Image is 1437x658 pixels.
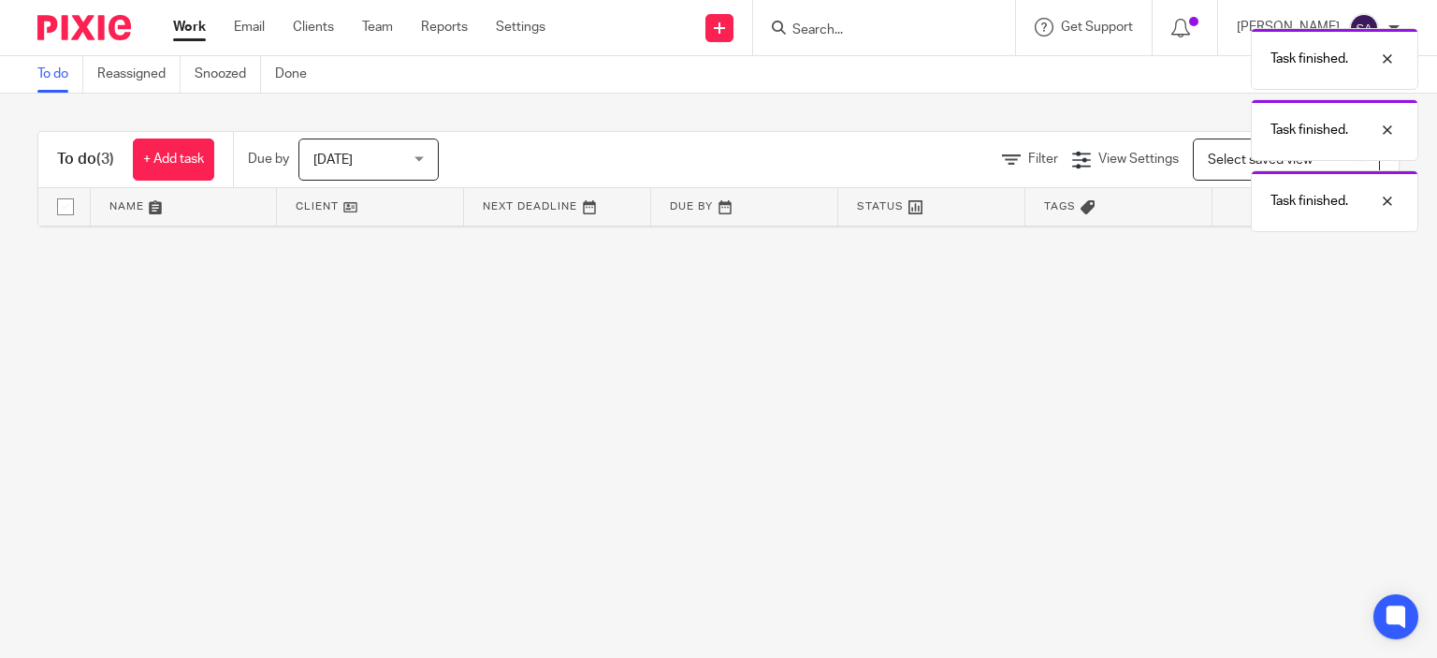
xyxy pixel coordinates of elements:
a: Done [275,56,321,93]
a: Reports [421,18,468,37]
p: Task finished. [1270,50,1348,68]
a: Email [234,18,265,37]
p: Due by [248,150,289,168]
h1: To do [57,150,114,169]
p: Task finished. [1270,192,1348,211]
a: Settings [496,18,545,37]
a: Work [173,18,206,37]
span: [DATE] [313,154,353,167]
span: (3) [96,152,114,167]
a: Clients [293,18,334,37]
img: Pixie [37,15,131,40]
p: Task finished. [1270,121,1348,139]
a: To do [37,56,83,93]
a: Snoozed [195,56,261,93]
a: Reassigned [97,56,181,93]
img: svg%3E [1349,13,1379,43]
a: + Add task [133,139,214,181]
a: Team [362,18,393,37]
